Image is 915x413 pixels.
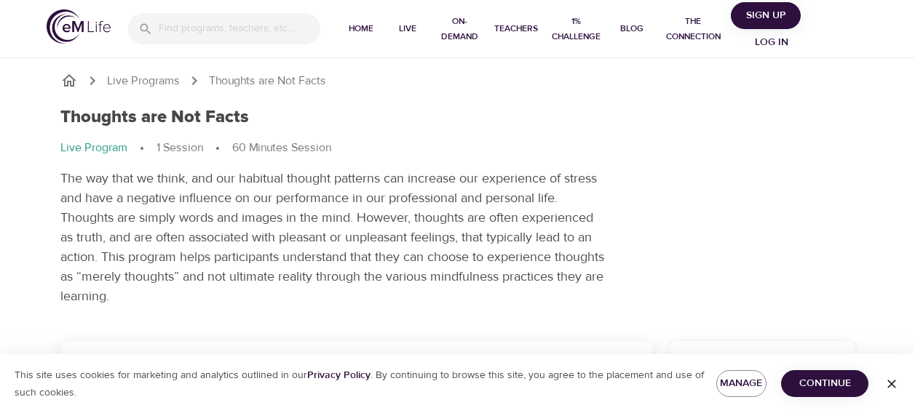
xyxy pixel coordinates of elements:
[60,107,249,128] h1: Thoughts are Not Facts
[716,370,767,397] button: Manage
[390,21,425,36] span: Live
[107,73,180,89] a: Live Programs
[494,21,538,36] span: Teachers
[737,7,795,25] span: Sign Up
[307,369,371,382] a: Privacy Policy
[157,140,203,156] p: 1 Session
[728,374,756,393] span: Manage
[737,29,807,56] button: Log in
[550,14,603,44] span: 1% Challenge
[60,169,606,306] p: The way that we think, and our habitual thought patterns can increase our experience of stress an...
[344,21,379,36] span: Home
[661,14,725,44] span: The Connection
[742,33,801,52] span: Log in
[60,72,855,89] nav: breadcrumb
[47,9,111,44] img: logo
[60,140,127,156] p: Live Program
[781,370,868,397] button: Continue
[159,13,320,44] input: Find programs, teachers, etc...
[437,14,483,44] span: On-Demand
[614,21,649,36] span: Blog
[232,140,331,156] p: 60 Minutes Session
[793,374,857,393] span: Continue
[209,73,326,89] p: Thoughts are Not Facts
[731,2,801,29] button: Sign Up
[60,140,855,157] nav: breadcrumb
